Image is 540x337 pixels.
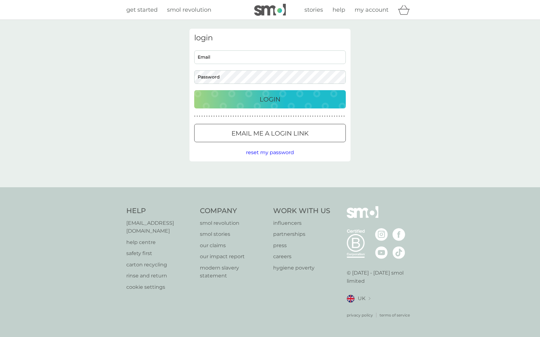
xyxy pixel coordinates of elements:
p: ● [271,115,273,118]
p: ● [305,115,306,118]
p: smol stories [200,230,267,238]
img: smol [347,206,378,228]
p: ● [295,115,297,118]
p: ● [315,115,316,118]
a: smol revolution [200,219,267,227]
p: Login [260,94,280,104]
p: ● [262,115,263,118]
a: hygiene poverty [273,264,330,272]
p: ● [329,115,330,118]
p: ● [332,115,333,118]
div: basket [398,3,414,16]
a: cookie settings [126,283,194,291]
a: rinse and return [126,272,194,280]
p: ● [276,115,277,118]
span: UK [358,294,365,303]
p: our impact report [200,253,267,261]
p: ● [291,115,292,118]
p: ● [218,115,219,118]
p: ● [211,115,212,118]
span: stories [304,6,323,13]
button: Login [194,90,346,108]
p: ● [288,115,289,118]
p: ● [307,115,309,118]
a: stories [304,5,323,15]
img: visit the smol Instagram page [375,228,388,241]
button: reset my password [246,148,294,157]
p: ● [249,115,251,118]
span: reset my password [246,149,294,155]
a: our claims [200,241,267,250]
a: partnerships [273,230,330,238]
p: ● [293,115,294,118]
p: carton recycling [126,261,194,269]
p: ● [247,115,249,118]
p: ● [339,115,340,118]
p: ● [283,115,285,118]
p: ● [225,115,227,118]
button: Email me a login link [194,124,346,142]
p: ● [267,115,268,118]
p: ● [336,115,338,118]
p: influencers [273,219,330,227]
p: Email me a login link [231,128,309,138]
a: safety first [126,249,194,258]
img: visit the smol Youtube page [375,246,388,259]
p: ● [327,115,328,118]
p: ● [230,115,231,118]
p: ● [233,115,234,118]
p: ● [341,115,342,118]
p: ● [322,115,323,118]
p: ● [298,115,299,118]
a: help [333,5,345,15]
span: smol revolution [167,6,211,13]
p: ● [324,115,326,118]
a: careers [273,253,330,261]
a: get started [126,5,158,15]
p: ● [216,115,217,118]
img: visit the smol Tiktok page [393,246,405,259]
p: ● [279,115,280,118]
p: ● [223,115,225,118]
p: ● [204,115,205,118]
p: ● [201,115,203,118]
p: ● [240,115,241,118]
img: select a new location [369,297,370,300]
a: press [273,241,330,250]
p: ● [274,115,275,118]
p: [EMAIL_ADDRESS][DOMAIN_NAME] [126,219,194,235]
p: ● [286,115,287,118]
p: ● [264,115,265,118]
p: modern slavery statement [200,264,267,280]
p: ● [259,115,261,118]
a: smol revolution [167,5,211,15]
p: ● [209,115,210,118]
p: ● [317,115,318,118]
p: ● [245,115,246,118]
a: terms of service [380,312,410,318]
p: ● [320,115,321,118]
a: privacy policy [347,312,373,318]
a: help centre [126,238,194,247]
p: ● [235,115,237,118]
h4: Help [126,206,194,216]
p: ● [194,115,195,118]
p: ● [303,115,304,118]
p: ● [310,115,311,118]
img: smol [254,4,286,16]
a: my account [355,5,388,15]
p: ● [281,115,282,118]
p: ● [221,115,222,118]
span: get started [126,6,158,13]
p: ● [243,115,244,118]
h4: Company [200,206,267,216]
